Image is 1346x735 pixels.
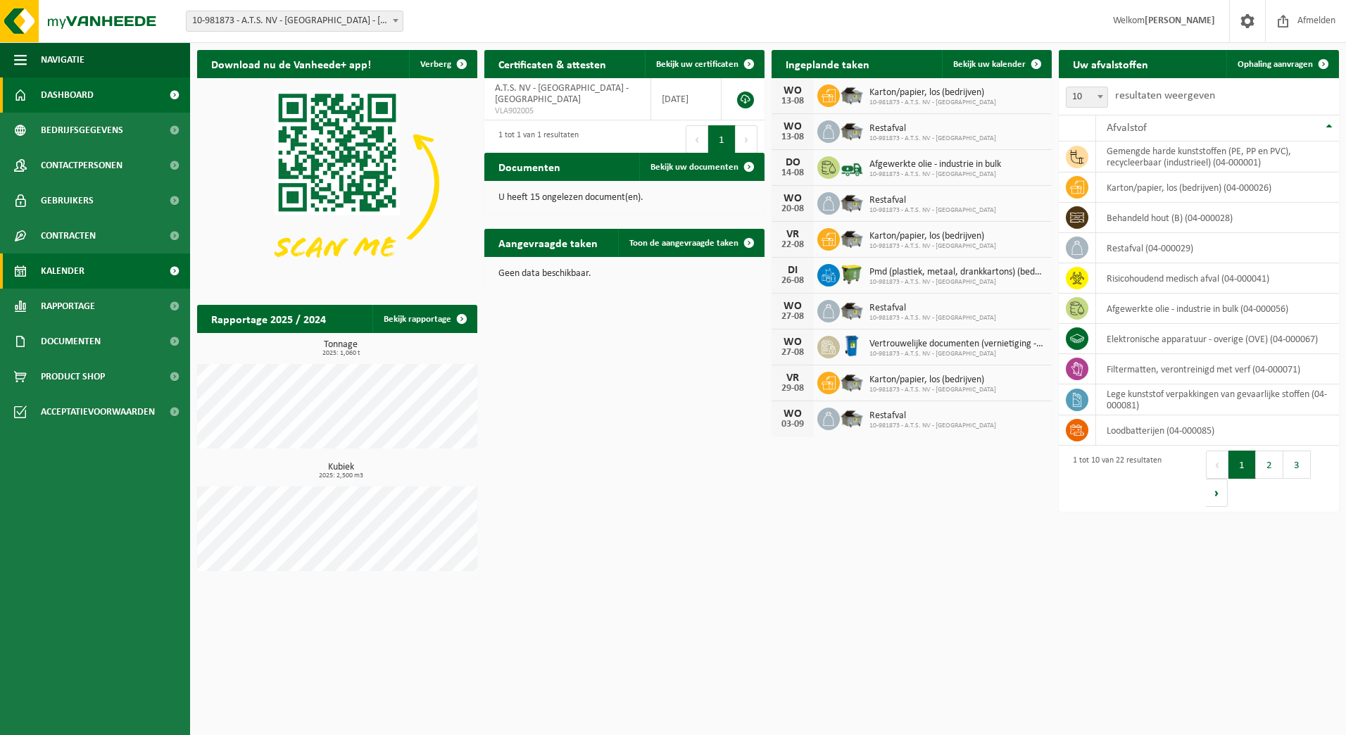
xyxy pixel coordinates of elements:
td: restafval (04-000029) [1096,233,1339,263]
td: filtermatten, verontreinigd met verf (04-000071) [1096,354,1339,384]
td: afgewerkte olie - industrie in bulk (04-000056) [1096,294,1339,324]
h2: Uw afvalstoffen [1059,50,1162,77]
button: 1 [1228,451,1256,479]
button: 2 [1256,451,1283,479]
img: WB-5000-GAL-GY-01 [840,370,864,394]
button: Next [1206,479,1228,507]
div: 14-08 [779,168,807,178]
td: loodbatterijen (04-000085) [1096,415,1339,446]
span: 10-981873 - A.T.S. NV - [GEOGRAPHIC_DATA] [869,99,996,107]
span: 10-981873 - A.T.S. NV - [GEOGRAPHIC_DATA] [869,422,996,430]
span: Restafval [869,195,996,206]
button: Next [736,125,757,153]
img: WB-5000-GAL-GY-01 [840,226,864,250]
img: WB-5000-GAL-GY-01 [840,406,864,429]
div: VR [779,372,807,384]
span: Bekijk uw certificaten [656,60,738,69]
button: Previous [686,125,708,153]
span: Bedrijfsgegevens [41,113,123,148]
span: Vertrouwelijke documenten (vernietiging - recyclage) [869,339,1045,350]
td: lege kunststof verpakkingen van gevaarlijke stoffen (04-000081) [1096,384,1339,415]
span: Karton/papier, los (bedrijven) [869,231,996,242]
p: Geen data beschikbaar. [498,269,750,279]
span: 10-981873 - A.T.S. NV - [GEOGRAPHIC_DATA] [869,386,996,394]
h2: Documenten [484,153,574,180]
div: WO [779,121,807,132]
img: WB-1100-HPE-GN-50 [840,262,864,286]
img: WB-5000-GAL-GY-01 [840,190,864,214]
h2: Aangevraagde taken [484,229,612,256]
img: Download de VHEPlus App [197,78,477,289]
span: VLA902005 [495,106,640,117]
div: 1 tot 10 van 22 resultaten [1066,449,1162,508]
span: 10-981873 - A.T.S. NV - LANGERBRUGGE - GENT [187,11,403,31]
span: 10-981873 - A.T.S. NV - [GEOGRAPHIC_DATA] [869,170,1001,179]
span: Ophaling aanvragen [1238,60,1313,69]
div: WO [779,301,807,312]
span: 10 [1066,87,1108,108]
a: Bekijk uw documenten [639,153,763,181]
h3: Tonnage [204,340,477,357]
span: 10-981873 - A.T.S. NV - [GEOGRAPHIC_DATA] [869,278,1045,287]
button: Previous [1206,451,1228,479]
span: 10-981873 - A.T.S. NV - [GEOGRAPHIC_DATA] [869,206,996,215]
span: Karton/papier, los (bedrijven) [869,375,996,386]
div: DI [779,265,807,276]
td: elektronische apparatuur - overige (OVE) (04-000067) [1096,324,1339,354]
span: 10-981873 - A.T.S. NV - [GEOGRAPHIC_DATA] [869,350,1045,358]
span: 2025: 2,500 m3 [204,472,477,479]
td: behandeld hout (B) (04-000028) [1096,203,1339,233]
div: VR [779,229,807,240]
span: 10-981873 - A.T.S. NV - [GEOGRAPHIC_DATA] [869,314,996,322]
span: Rapportage [41,289,95,324]
a: Toon de aangevraagde taken [618,229,763,257]
span: A.T.S. NV - [GEOGRAPHIC_DATA] - [GEOGRAPHIC_DATA] [495,83,629,105]
div: 27-08 [779,348,807,358]
div: 13-08 [779,132,807,142]
img: WB-5000-GAL-GY-01 [840,298,864,322]
div: 22-08 [779,240,807,250]
td: gemengde harde kunststoffen (PE, PP en PVC), recycleerbaar (industrieel) (04-000001) [1096,142,1339,172]
span: Navigatie [41,42,84,77]
span: 10 [1067,87,1107,107]
span: 10-981873 - A.T.S. NV - LANGERBRUGGE - GENT [186,11,403,32]
span: 10-981873 - A.T.S. NV - [GEOGRAPHIC_DATA] [869,242,996,251]
td: karton/papier, los (bedrijven) (04-000026) [1096,172,1339,203]
img: WB-5000-GAL-GY-01 [840,118,864,142]
span: Product Shop [41,359,105,394]
a: Bekijk uw certificaten [645,50,763,78]
a: Bekijk rapportage [372,305,476,333]
span: Toon de aangevraagde taken [629,239,738,248]
button: Verberg [409,50,476,78]
span: 10-981873 - A.T.S. NV - [GEOGRAPHIC_DATA] [869,134,996,143]
span: Bekijk uw documenten [650,163,738,172]
h2: Download nu de Vanheede+ app! [197,50,385,77]
button: 1 [708,125,736,153]
a: Ophaling aanvragen [1226,50,1338,78]
label: resultaten weergeven [1115,90,1215,101]
span: Restafval [869,303,996,314]
span: Dashboard [41,77,94,113]
span: Bekijk uw kalender [953,60,1026,69]
span: Restafval [869,123,996,134]
span: Gebruikers [41,183,94,218]
span: Pmd (plastiek, metaal, drankkartons) (bedrijven) [869,267,1045,278]
span: Kalender [41,253,84,289]
td: [DATE] [651,78,722,120]
span: Restafval [869,410,996,422]
span: 2025: 1,060 t [204,350,477,357]
span: Karton/papier, los (bedrijven) [869,87,996,99]
span: Verberg [420,60,451,69]
div: 13-08 [779,96,807,106]
div: DO [779,157,807,168]
div: 26-08 [779,276,807,286]
div: 1 tot 1 van 1 resultaten [491,124,579,155]
span: Documenten [41,324,101,359]
div: WO [779,193,807,204]
span: Afvalstof [1107,122,1147,134]
h3: Kubiek [204,463,477,479]
div: 27-08 [779,312,807,322]
h2: Certificaten & attesten [484,50,620,77]
div: WO [779,408,807,420]
div: 03-09 [779,420,807,429]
